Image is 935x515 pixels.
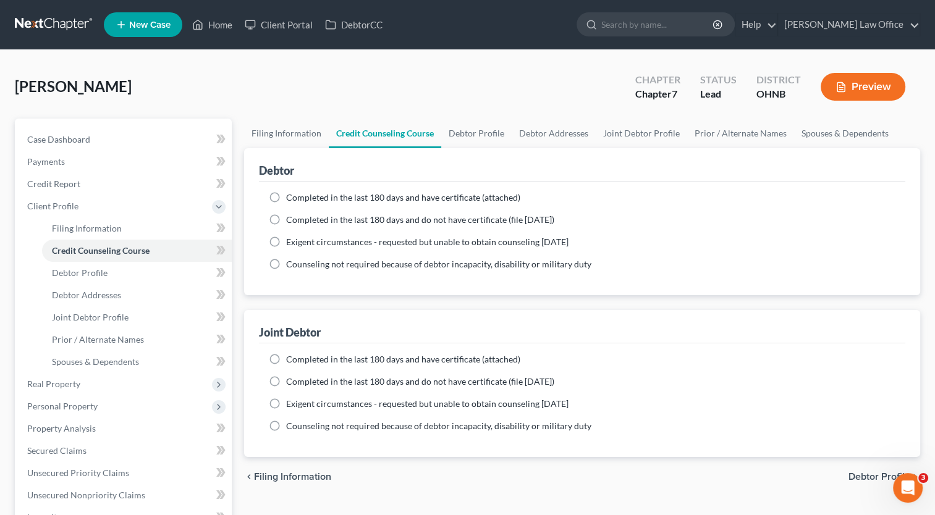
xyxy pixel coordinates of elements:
[27,156,65,167] span: Payments
[27,445,87,456] span: Secured Claims
[27,134,90,144] span: Case Dashboard
[700,87,737,101] div: Lead
[129,20,171,30] span: New Case
[601,13,714,36] input: Search by name...
[42,240,232,262] a: Credit Counseling Course
[700,73,737,87] div: Status
[672,88,677,99] span: 7
[821,73,905,101] button: Preview
[42,351,232,373] a: Spouses & Dependents
[52,223,122,233] span: Filing Information
[52,267,108,278] span: Debtor Profile
[239,14,319,36] a: Client Portal
[27,467,129,478] span: Unsecured Priority Claims
[15,77,132,95] span: [PERSON_NAME]
[259,163,294,178] div: Debtor
[244,119,329,148] a: Filing Information
[596,119,687,148] a: Joint Debtor Profile
[893,473,923,503] iframe: Intercom live chat
[244,472,331,482] button: chevron_left Filing Information
[910,472,920,482] i: chevron_right
[42,262,232,284] a: Debtor Profile
[848,472,910,482] span: Debtor Profile
[918,473,928,483] span: 3
[27,490,145,500] span: Unsecured Nonpriority Claims
[794,119,896,148] a: Spouses & Dependents
[17,462,232,484] a: Unsecured Priority Claims
[27,401,98,411] span: Personal Property
[778,14,920,36] a: [PERSON_NAME] Law Office
[286,192,520,203] span: Completed in the last 180 days and have certificate (attached)
[259,325,321,340] div: Joint Debtor
[52,334,144,345] span: Prior / Alternate Names
[286,376,554,387] span: Completed in the last 180 days and do not have certificate (file [DATE])
[17,173,232,195] a: Credit Report
[42,329,232,351] a: Prior / Alternate Names
[27,423,96,433] span: Property Analysis
[735,14,777,36] a: Help
[42,306,232,329] a: Joint Debtor Profile
[186,14,239,36] a: Home
[848,472,920,482] button: Debtor Profile chevron_right
[441,119,512,148] a: Debtor Profile
[52,290,121,300] span: Debtor Addresses
[42,217,232,240] a: Filing Information
[244,472,254,482] i: chevron_left
[52,312,129,322] span: Joint Debtor Profile
[254,472,331,482] span: Filing Information
[17,417,232,440] a: Property Analysis
[635,73,680,87] div: Chapter
[286,354,520,364] span: Completed in the last 180 days and have certificate (attached)
[17,128,232,151] a: Case Dashboard
[27,201,78,211] span: Client Profile
[286,237,569,247] span: Exigent circumstances - requested but unable to obtain counseling [DATE]
[756,73,801,87] div: District
[17,151,232,173] a: Payments
[17,484,232,506] a: Unsecured Nonpriority Claims
[27,178,80,189] span: Credit Report
[319,14,389,36] a: DebtorCC
[329,119,441,148] a: Credit Counseling Course
[42,284,232,306] a: Debtor Addresses
[635,87,680,101] div: Chapter
[52,356,139,367] span: Spouses & Dependents
[17,440,232,462] a: Secured Claims
[512,119,596,148] a: Debtor Addresses
[286,259,591,269] span: Counseling not required because of debtor incapacity, disability or military duty
[687,119,794,148] a: Prior / Alternate Names
[286,214,554,225] span: Completed in the last 180 days and do not have certificate (file [DATE])
[27,379,80,389] span: Real Property
[756,87,801,101] div: OHNB
[286,398,569,409] span: Exigent circumstances - requested but unable to obtain counseling [DATE]
[286,421,591,431] span: Counseling not required because of debtor incapacity, disability or military duty
[52,245,150,256] span: Credit Counseling Course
